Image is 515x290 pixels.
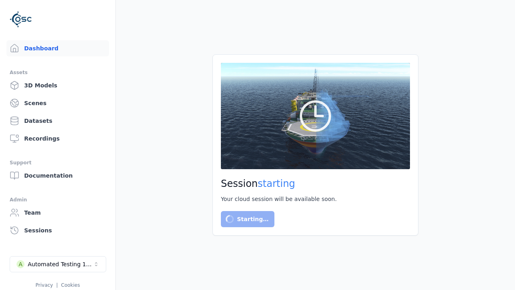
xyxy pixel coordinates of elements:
[221,211,274,227] button: Starting…
[221,195,410,203] div: Your cloud session will be available soon.
[6,40,109,56] a: Dashboard
[10,256,106,272] button: Select a workspace
[56,282,58,288] span: |
[61,282,80,288] a: Cookies
[10,68,106,77] div: Assets
[6,222,109,238] a: Sessions
[258,178,295,189] span: starting
[16,260,25,268] div: A
[6,77,109,93] a: 3D Models
[35,282,53,288] a: Privacy
[6,95,109,111] a: Scenes
[221,177,410,190] h2: Session
[6,205,109,221] a: Team
[28,260,93,268] div: Automated Testing 1 - Playwright
[6,168,109,184] a: Documentation
[10,8,32,31] img: Logo
[6,113,109,129] a: Datasets
[6,130,109,147] a: Recordings
[10,158,106,168] div: Support
[10,195,106,205] div: Admin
